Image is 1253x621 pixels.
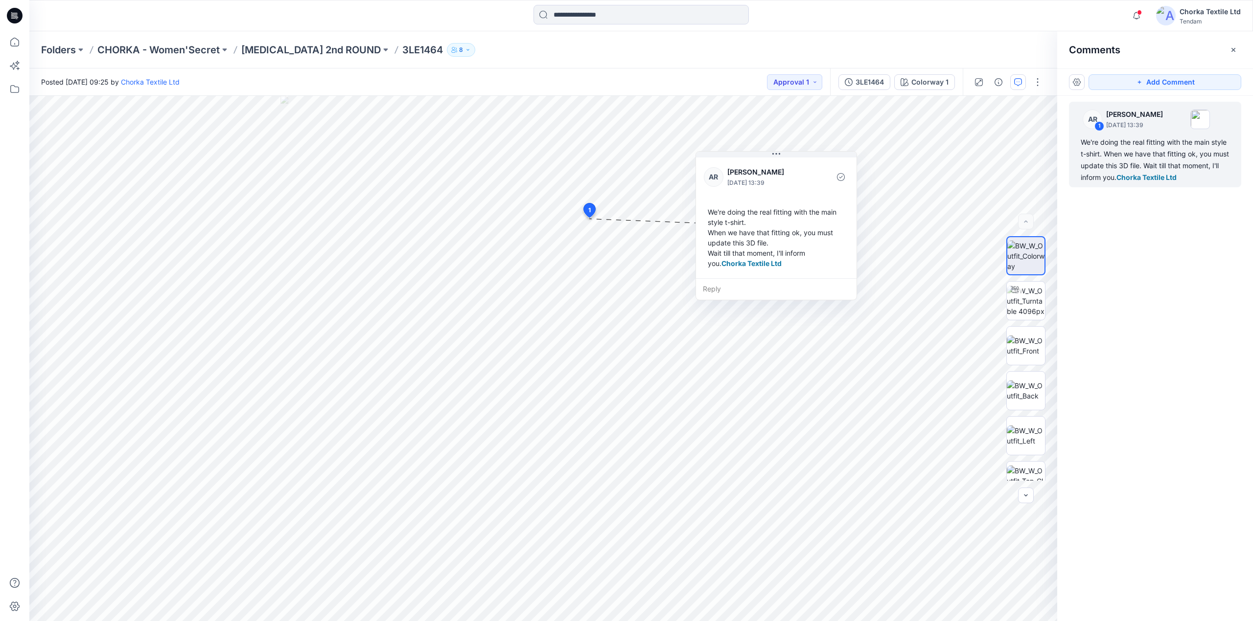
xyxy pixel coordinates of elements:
[727,166,807,178] p: [PERSON_NAME]
[1007,335,1045,356] img: BW_W_Outfit_Front
[1081,136,1230,183] div: We're doing the real fitting with the main style t-shirt. When we have that fitting ok, you must ...
[727,178,807,188] p: [DATE] 13:39
[97,43,220,57] a: CHORKA - Women'Secret
[1116,173,1177,181] span: Chorka Textile Ltd
[1106,109,1163,120] p: [PERSON_NAME]
[1180,6,1241,18] div: Chorka Textile Ltd
[588,206,591,215] span: 1
[1156,6,1176,25] img: avatar
[991,74,1006,90] button: Details
[1069,44,1120,56] h2: Comments
[1007,466,1045,496] img: BW_W_Outfit_Top_CloseUp
[1089,74,1241,90] button: Add Comment
[459,44,463,55] p: 8
[704,167,723,187] div: AR
[1180,18,1241,25] div: Tendam
[41,43,76,57] a: Folders
[856,77,884,88] div: 3LE1464
[241,43,381,57] a: [MEDICAL_DATA] 2nd ROUND
[402,43,443,57] p: 3LE1464
[1007,286,1045,316] img: BW_W_Outfit_Turntable 4096px
[1007,241,1044,271] img: BW_W_Outfit_Colorway
[447,43,475,57] button: 8
[1007,425,1045,446] img: BW_W_Outfit_Left
[41,77,180,87] span: Posted [DATE] 09:25 by
[894,74,955,90] button: Colorway 1
[1106,120,1163,130] p: [DATE] 13:39
[911,77,949,88] div: Colorway 1
[721,259,782,267] span: Chorka Textile Ltd
[838,74,890,90] button: 3LE1464
[121,78,180,86] a: Chorka Textile Ltd
[1083,110,1102,129] div: AR
[1094,121,1104,131] div: 1
[1007,380,1045,401] img: BW_W_Outfit_Back
[696,278,857,300] div: Reply
[704,203,849,272] div: We're doing the real fitting with the main style t-shirt. When we have that fitting ok, you must ...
